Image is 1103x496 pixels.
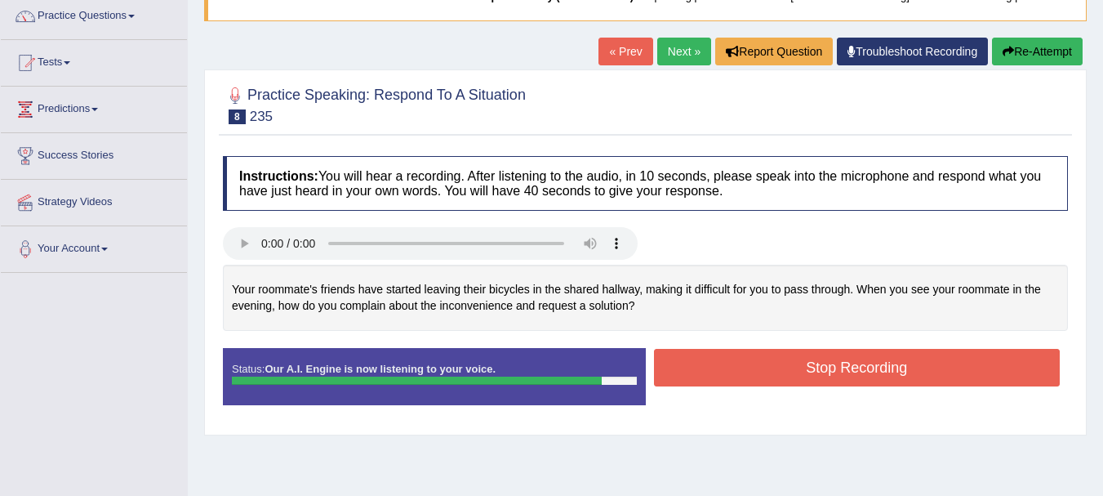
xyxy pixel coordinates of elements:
[598,38,652,65] a: « Prev
[239,169,318,183] b: Instructions:
[1,226,187,267] a: Your Account
[265,363,496,375] strong: Our A.I. Engine is now listening to your voice.
[250,109,273,124] small: 235
[1,40,187,81] a: Tests
[992,38,1083,65] button: Re-Attempt
[1,180,187,221] a: Strategy Videos
[223,83,526,124] h2: Practice Speaking: Respond To A Situation
[229,109,246,124] span: 8
[837,38,988,65] a: Troubleshoot Recording
[223,156,1068,211] h4: You will hear a recording. After listening to the audio, in 10 seconds, please speak into the mic...
[654,349,1061,387] button: Stop Recording
[223,265,1068,331] div: Your roommate's friends have started leaving their bicycles in the shared hallway, making it diff...
[223,348,646,405] div: Status:
[1,87,187,127] a: Predictions
[1,133,187,174] a: Success Stories
[715,38,833,65] button: Report Question
[657,38,711,65] a: Next »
